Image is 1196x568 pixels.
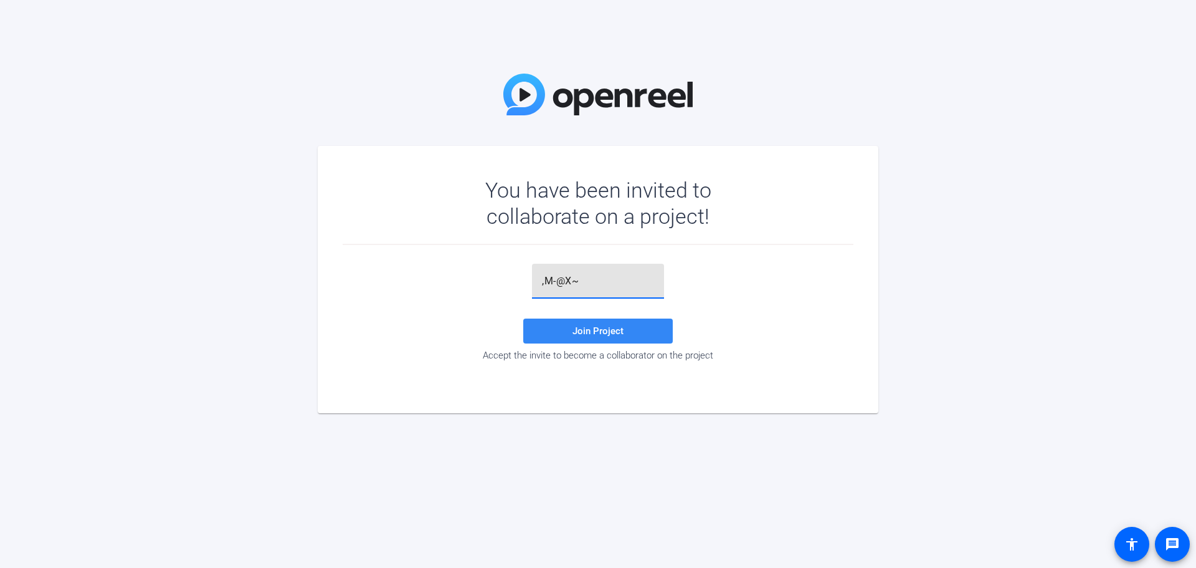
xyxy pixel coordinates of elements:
[503,74,693,115] img: OpenReel Logo
[542,274,654,289] input: Password
[343,350,853,361] div: Accept the invite to become a collaborator on the project
[1165,537,1180,552] mat-icon: message
[523,319,673,344] button: Join Project
[572,325,624,337] span: Join Project
[449,177,747,229] div: You have been invited to collaborate on a project!
[1124,537,1139,552] mat-icon: accessibility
